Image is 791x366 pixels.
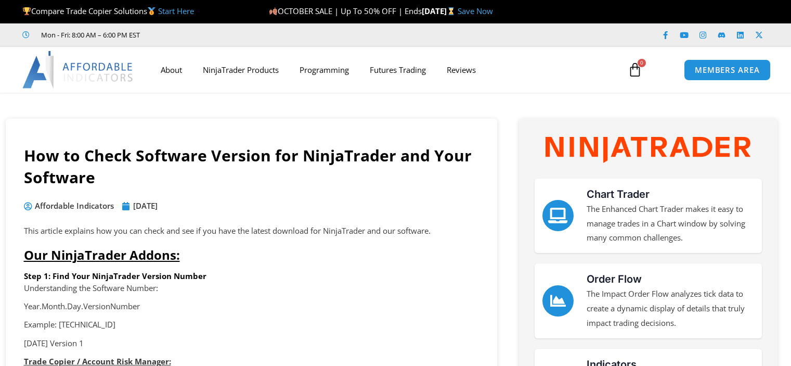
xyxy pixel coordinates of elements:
[23,7,31,15] img: 🏆
[22,51,134,89] img: LogoAI | Affordable Indicators – NinjaTrader
[133,200,158,211] time: [DATE]
[269,7,277,15] img: 🍂
[546,137,750,163] img: NinjaTrader Wordmark color RGB | Affordable Indicators – NinjaTrader
[150,58,192,82] a: About
[22,6,194,16] span: Compare Trade Copier Solutions
[289,58,359,82] a: Programming
[587,273,642,285] a: Order Flow
[447,7,455,15] img: ⌛
[684,59,771,81] a: MEMBERS AREA
[158,6,194,16] a: Start Here
[24,299,479,314] p: Year.Month.Day.VersionNumber
[24,145,479,188] h1: How to Check Software Version for NinjaTrader and Your Software
[148,7,155,15] img: 🥇
[38,29,140,41] span: Mon - Fri: 8:00 AM – 6:00 PM EST
[24,246,180,263] span: Our NinjaTrader Addons:
[587,202,754,246] p: The Enhanced Chart Trader makes it easy to manage trades in a Chart window by solving many common...
[24,281,479,296] p: Understanding the Software Number:
[24,318,479,332] p: Example: [TECHNICAL_ID]
[587,188,650,200] a: Chart Trader
[154,30,310,40] iframe: Customer reviews powered by Trustpilot
[24,271,479,281] h6: Step 1: Find Your NinjaTrader Version Number
[150,58,617,82] nav: Menu
[612,55,658,85] a: 0
[24,224,479,238] p: This article explains how you can check and see if you have the latest download for NinjaTrader a...
[638,59,646,67] span: 0
[422,6,458,16] strong: [DATE]
[542,285,574,317] a: Order Flow
[436,58,486,82] a: Reviews
[359,58,436,82] a: Futures Trading
[32,199,114,213] span: Affordable Indicators
[587,287,754,331] p: The Impact Order Flow analyzes tick data to create a dynamic display of details that truly impact...
[458,6,493,16] a: Save Now
[695,66,760,74] span: MEMBERS AREA
[269,6,422,16] span: OCTOBER SALE | Up To 50% OFF | Ends
[192,58,289,82] a: NinjaTrader Products
[542,200,574,231] a: Chart Trader
[24,336,479,351] p: [DATE] Version 1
